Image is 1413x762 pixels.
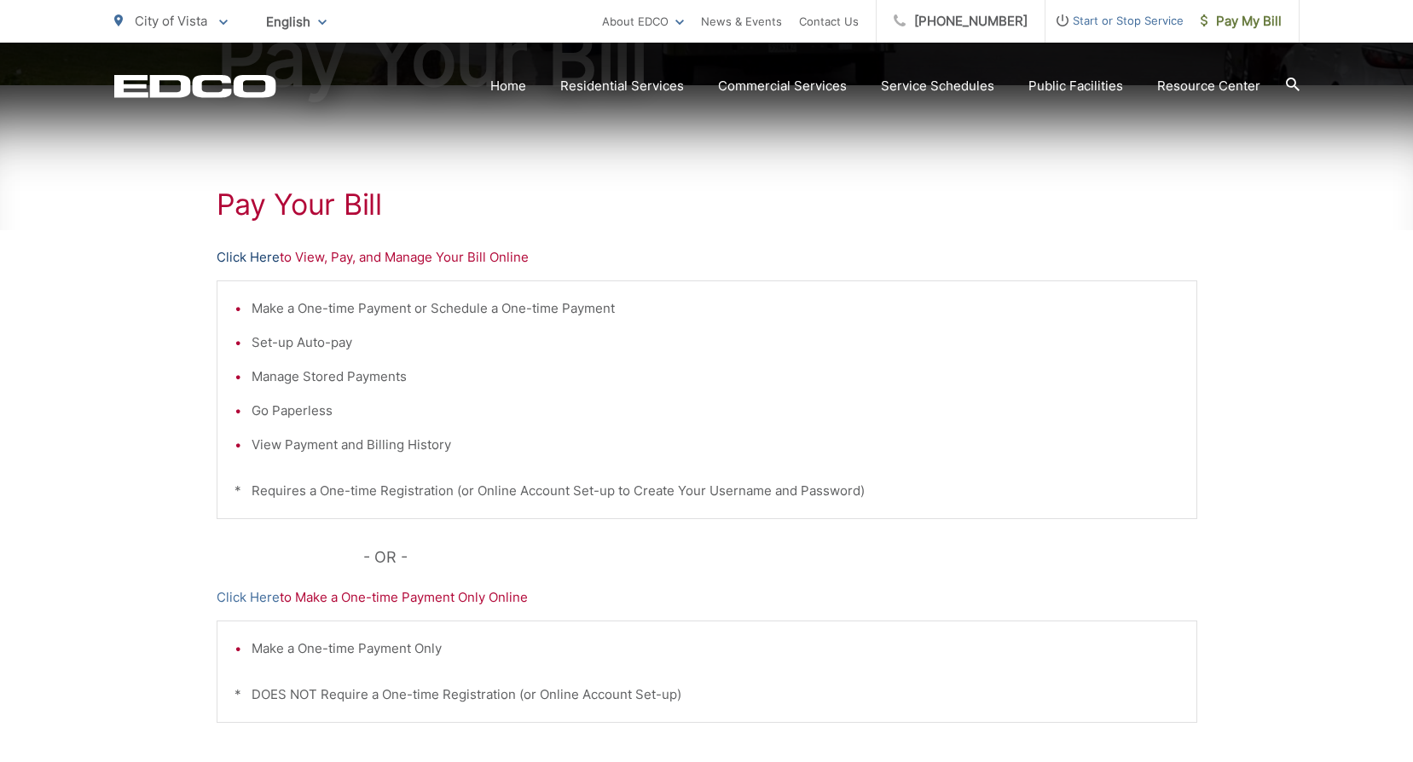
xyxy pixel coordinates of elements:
[799,11,859,32] a: Contact Us
[217,587,1197,608] p: to Make a One-time Payment Only Online
[135,13,207,29] span: City of Vista
[701,11,782,32] a: News & Events
[718,76,847,96] a: Commercial Services
[1201,11,1282,32] span: Pay My Bill
[217,247,280,268] a: Click Here
[217,188,1197,222] h1: Pay Your Bill
[363,545,1197,570] p: - OR -
[881,76,994,96] a: Service Schedules
[1028,76,1123,96] a: Public Facilities
[1157,76,1260,96] a: Resource Center
[252,332,1179,353] li: Set-up Auto-pay
[252,435,1179,455] li: View Payment and Billing History
[560,76,684,96] a: Residential Services
[252,367,1179,387] li: Manage Stored Payments
[235,481,1179,501] p: * Requires a One-time Registration (or Online Account Set-up to Create Your Username and Password)
[252,298,1179,319] li: Make a One-time Payment or Schedule a One-time Payment
[114,74,276,98] a: EDCD logo. Return to the homepage.
[253,7,339,37] span: English
[217,247,1197,268] p: to View, Pay, and Manage Your Bill Online
[490,76,526,96] a: Home
[252,638,1179,659] li: Make a One-time Payment Only
[602,11,684,32] a: About EDCO
[217,587,280,608] a: Click Here
[235,684,1179,705] p: * DOES NOT Require a One-time Registration (or Online Account Set-up)
[252,401,1179,421] li: Go Paperless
